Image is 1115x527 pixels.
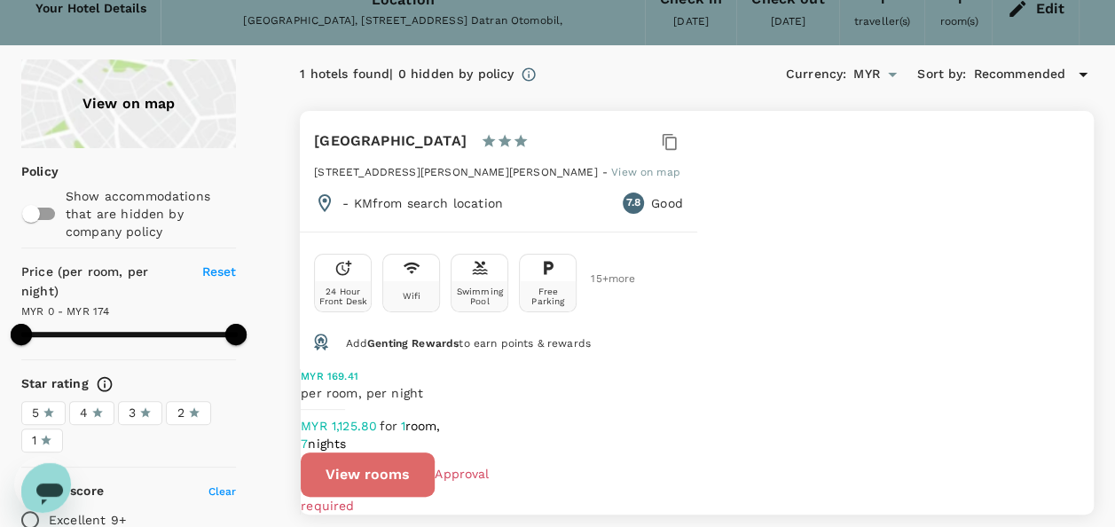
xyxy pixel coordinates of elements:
[523,287,572,306] div: Free Parking
[455,287,504,306] div: Swimming Pool
[939,15,978,28] span: room(s)
[314,166,597,178] span: [STREET_ADDRESS][PERSON_NAME][PERSON_NAME]
[301,452,435,497] button: View rooms
[202,264,237,279] span: Reset
[301,466,489,513] span: Approval required
[14,456,71,513] iframe: Button to launch messaging window, conversation in progress
[673,15,709,28] span: [DATE]
[367,337,459,350] span: Genting Rewards
[96,375,114,393] svg: Star ratings are awarded to properties to represent the quality of services, facilities, and amen...
[318,287,367,306] div: 24 Hour Front Desk
[177,404,184,422] span: 2
[611,164,680,178] a: View on map
[80,404,88,422] span: 4
[626,194,640,212] span: 7.8
[301,466,435,480] a: View rooms
[21,162,33,180] p: Policy
[7,7,64,64] button: Open messaging window
[401,419,444,433] span: 1
[854,15,911,28] span: traveller(s)
[591,273,617,285] span: 15 + more
[611,166,680,178] span: View on map
[21,374,89,394] h6: Star rating
[32,404,39,422] span: 5
[300,65,514,84] div: 1 hotels found | 0 hidden by policy
[973,65,1065,84] span: Recommended
[301,437,349,451] span: 7
[301,419,380,433] span: MYR 1,125.80
[301,384,499,402] span: per room, per night
[786,65,846,84] h6: Currency :
[21,263,183,302] h6: Price (per room, per night)
[32,431,36,450] span: 1
[342,194,503,212] p: - KM from search location
[602,166,611,178] span: -
[770,15,805,28] span: [DATE]
[129,404,136,422] span: 3
[405,419,441,433] span: room,
[917,65,966,84] h6: Sort by :
[66,187,236,240] p: Show accommodations that are hidden by company policy
[880,62,905,87] button: Open
[176,12,631,30] div: [GEOGRAPHIC_DATA], [STREET_ADDRESS] Datran Otomobil,
[380,419,400,433] span: for
[208,485,237,498] span: Clear
[21,305,109,318] span: MYR 0 - MYR 174
[402,291,420,301] div: Wifi
[301,369,499,384] h5: MYR 169.41
[308,437,346,451] span: nights
[21,59,236,148] a: View on map
[314,129,467,153] h6: [GEOGRAPHIC_DATA]
[651,194,683,212] p: Good
[346,337,591,350] span: Add to earn points & rewards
